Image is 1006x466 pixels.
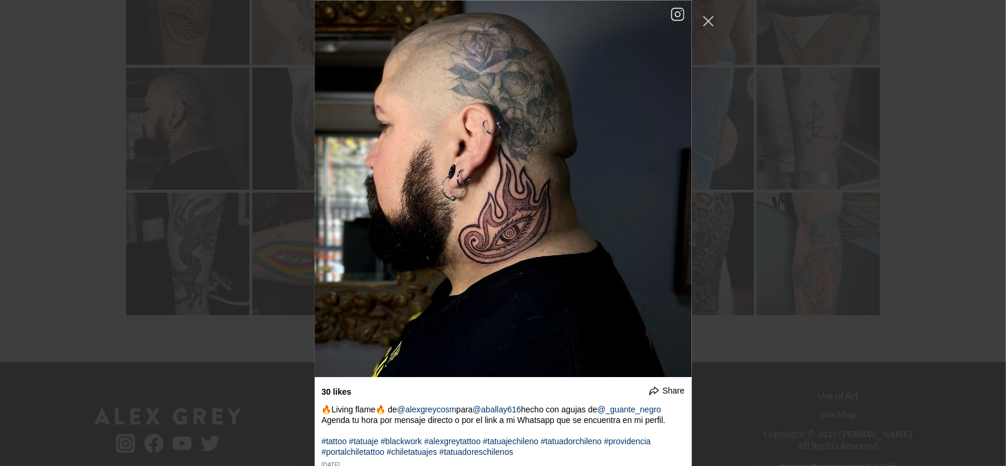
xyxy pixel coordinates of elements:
a: #blackwork [381,437,422,446]
div: 30 likes [322,386,352,397]
a: #tattoo [322,437,347,446]
span: Share [662,385,684,396]
button: Close Instagram Feed Popup [699,12,718,31]
a: #providencia [604,437,651,446]
a: @aballay616 [473,405,521,414]
a: #tatuadorchileno [541,437,602,446]
a: #chiletatuajes [387,447,437,457]
a: #tatuajechileno [483,437,538,446]
a: @_guante_negro [597,405,661,414]
div: 🔥Living flame🔥 de para hecho con agujas de Agenda tu hora por mensaje directo o por el link a mi ... [322,404,685,457]
a: #tatuadoreschilenos [440,447,513,457]
a: #tatuaje [349,437,378,446]
a: #alexgreytattoo [424,437,481,446]
a: @alexgreycosm [397,405,457,414]
a: #portalchiletattoo [322,447,385,457]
